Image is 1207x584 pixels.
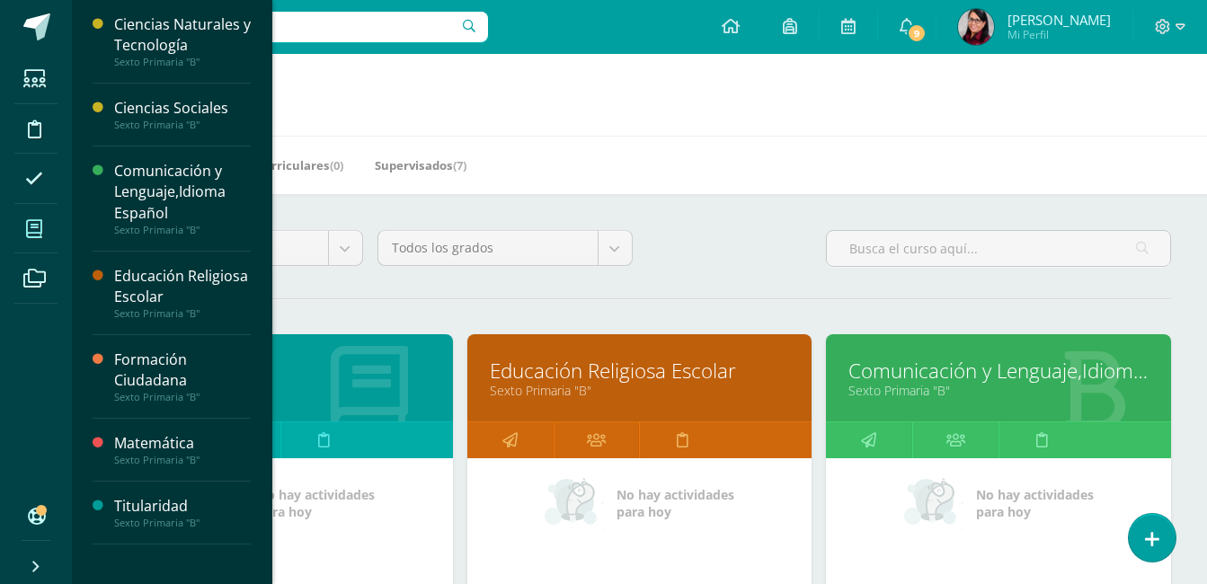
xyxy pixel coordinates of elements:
[848,357,1149,385] a: Comunicación y Lenguaje,Idioma Español
[114,517,251,529] div: Sexto Primaria "B"
[1007,27,1111,42] span: Mi Perfil
[114,391,251,403] div: Sexto Primaria "B"
[114,161,251,223] div: Comunicación y Lenguaje,Idioma Español
[976,486,1094,520] span: No hay actividades para hoy
[114,350,251,391] div: Formación Ciudadana
[114,14,251,56] div: Ciencias Naturales y Tecnología
[490,382,790,399] a: Sexto Primaria "B"
[114,56,251,68] div: Sexto Primaria "B"
[130,357,430,385] a: Titularidad
[114,14,251,68] a: Ciencias Naturales y TecnologíaSexto Primaria "B"
[114,496,251,529] a: TitularidadSexto Primaria "B"
[84,12,488,42] input: Busca un usuario...
[375,151,466,180] a: Supervisados(7)
[257,486,375,520] span: No hay actividades para hoy
[114,454,251,466] div: Sexto Primaria "B"
[958,9,994,45] img: 0a2e9a33f3909cb77ea8b9c8beb902f9.png
[378,231,632,265] a: Todos los grados
[330,157,343,173] span: (0)
[202,151,343,180] a: Mis Extracurriculares(0)
[114,496,251,517] div: Titularidad
[114,224,251,236] div: Sexto Primaria "B"
[453,157,466,173] span: (7)
[114,307,251,320] div: Sexto Primaria "B"
[114,161,251,235] a: Comunicación y Lenguaje,Idioma EspañolSexto Primaria "B"
[392,231,584,265] span: Todos los grados
[114,433,251,454] div: Matemática
[904,476,963,530] img: no_activities_small.png
[1007,11,1111,29] span: [PERSON_NAME]
[114,98,251,119] div: Ciencias Sociales
[848,382,1149,399] a: Sexto Primaria "B"
[907,23,927,43] span: 9
[827,231,1170,266] input: Busca el curso aquí...
[130,382,430,399] a: Sexto Primaria "B"
[617,486,734,520] span: No hay actividades para hoy
[114,433,251,466] a: MatemáticaSexto Primaria "B"
[114,119,251,131] div: Sexto Primaria "B"
[114,266,251,320] a: Educación Religiosa EscolarSexto Primaria "B"
[114,266,251,307] div: Educación Religiosa Escolar
[545,476,604,530] img: no_activities_small.png
[114,98,251,131] a: Ciencias SocialesSexto Primaria "B"
[490,357,790,385] a: Educación Religiosa Escolar
[114,350,251,403] a: Formación CiudadanaSexto Primaria "B"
